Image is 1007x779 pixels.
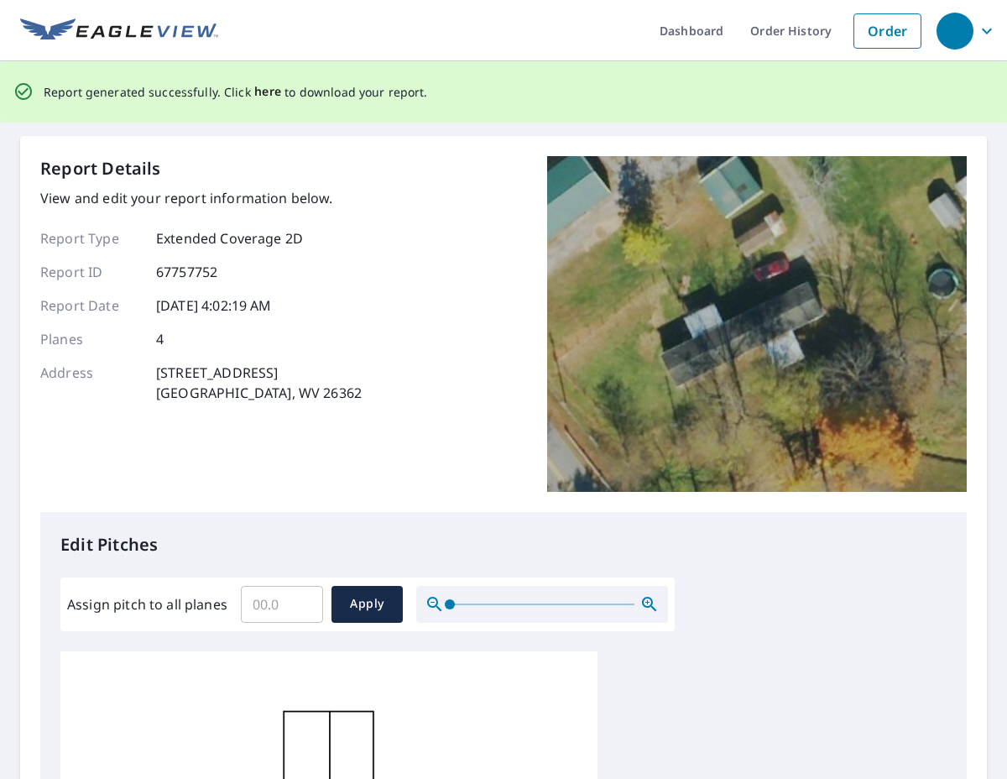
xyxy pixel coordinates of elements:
p: View and edit your report information below. [40,188,362,208]
p: [DATE] 4:02:19 AM [156,295,272,316]
button: here [254,81,282,102]
img: EV Logo [20,18,218,44]
p: Address [40,363,141,403]
p: Extended Coverage 2D [156,228,303,248]
p: 4 [156,329,164,349]
p: [STREET_ADDRESS] [GEOGRAPHIC_DATA], WV 26362 [156,363,362,403]
p: 67757752 [156,262,217,282]
p: Edit Pitches [60,532,947,557]
p: Report Type [40,228,141,248]
p: Report ID [40,262,141,282]
p: Report generated successfully. Click to download your report. [44,81,428,102]
input: 00.0 [241,581,323,628]
p: Report Date [40,295,141,316]
p: Report Details [40,156,161,181]
button: Apply [331,586,403,623]
img: Top image [547,156,967,492]
a: Order [853,13,921,49]
p: Planes [40,329,141,349]
label: Assign pitch to all planes [67,594,227,614]
span: Apply [345,593,389,614]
